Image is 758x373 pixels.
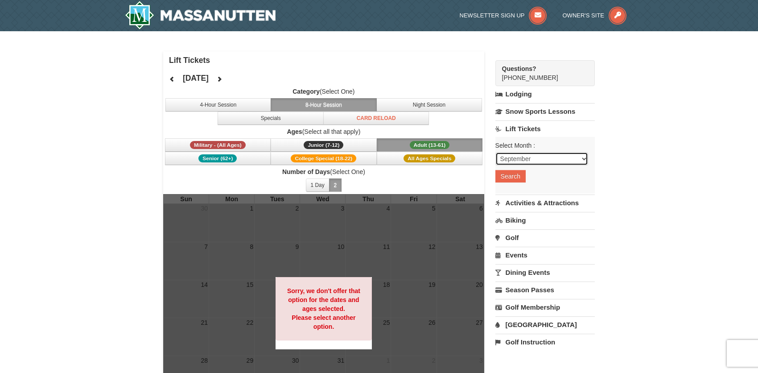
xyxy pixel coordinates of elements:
a: Lodging [495,86,595,102]
a: [GEOGRAPHIC_DATA] [495,316,595,333]
button: Night Session [376,98,482,112]
button: Junior (7-12) [271,138,377,152]
span: College Special (18-22) [291,154,356,162]
a: Golf Membership [495,299,595,315]
strong: Number of Days [282,168,330,175]
a: Dining Events [495,264,595,281]
label: (Select all that apply) [163,127,484,136]
button: Card Reload [323,112,429,125]
span: [PHONE_NUMBER] [502,64,579,81]
button: 8-Hour Session [271,98,377,112]
a: Golf Instruction [495,334,595,350]
a: Activities & Attractions [495,195,595,211]
button: All Ages Specials [377,152,483,165]
a: Massanutten Resort [125,1,276,29]
label: (Select One) [163,167,484,176]
span: Owner's Site [563,12,605,19]
a: Events [495,247,595,263]
strong: Category [292,88,320,95]
a: Biking [495,212,595,228]
a: Golf [495,229,595,246]
button: Military - (All Ages) [165,138,271,152]
strong: Sorry, we don't offer that option for the dates and ages selected. Please select another option. [287,287,360,330]
span: Military - (All Ages) [190,141,246,149]
button: Search [495,170,526,182]
button: Specials [218,112,324,125]
button: Adult (13-61) [377,138,483,152]
h4: Lift Tickets [169,56,484,65]
h4: [DATE] [183,74,209,83]
a: Lift Tickets [495,120,595,137]
span: Newsletter Sign Up [460,12,525,19]
a: Newsletter Sign Up [460,12,547,19]
button: Senior (62+) [165,152,271,165]
img: Massanutten Resort Logo [125,1,276,29]
button: College Special (18-22) [271,152,377,165]
span: All Ages Specials [404,154,455,162]
span: Senior (62+) [198,154,237,162]
button: 4-Hour Session [165,98,272,112]
strong: Questions? [502,65,536,72]
label: (Select One) [163,87,484,96]
span: Adult (13-61) [410,141,450,149]
span: Junior (7-12) [304,141,343,149]
a: Snow Sports Lessons [495,103,595,120]
strong: Ages [287,128,302,135]
label: Select Month : [495,141,588,150]
button: 1 Day [306,178,330,192]
a: Owner's Site [563,12,627,19]
a: Season Passes [495,282,595,298]
button: 2 [329,178,342,192]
